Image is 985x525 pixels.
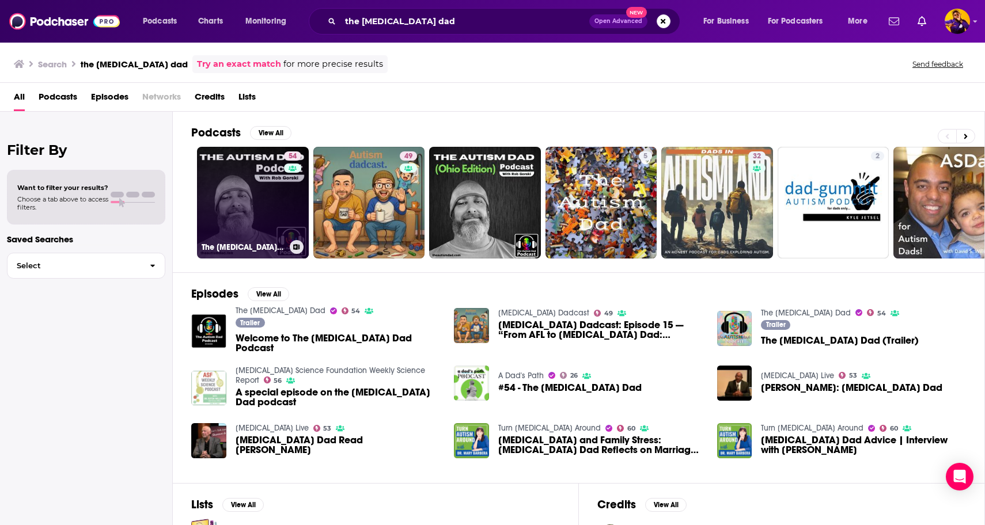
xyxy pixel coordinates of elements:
a: A special episode on the Autism Dad podcast [236,387,441,407]
span: 60 [890,426,898,431]
span: for more precise results [283,58,383,71]
a: Turn Autism Around [761,423,863,433]
button: Send feedback [909,59,967,69]
img: Autism and Family Stress: Autism Dad Reflects on Marriage & Coping with Autism [454,423,489,458]
span: Episodes [91,87,128,111]
button: open menu [695,12,763,31]
img: Autism Dad Read Jackson [191,423,226,458]
a: The Autism Dad [761,308,851,318]
span: Podcasts [143,13,177,29]
h2: Lists [191,497,213,512]
a: Autism and Family Stress: Autism Dad Reflects on Marriage & Coping with Autism [498,435,703,455]
a: The Autism Dad (Trailer) [761,336,919,345]
a: 54 [284,151,301,161]
input: Search podcasts, credits, & more... [340,12,589,31]
a: A Dad's Path [498,371,544,381]
a: Show notifications dropdown [913,12,931,31]
span: 54 [351,309,360,314]
h3: the [MEDICAL_DATA] dad [81,59,188,70]
button: open menu [135,12,192,31]
img: Autism Dadcast: Episode 15 — “From AFL to Autism Dad: Michael & Sunday’s Story” [454,308,489,343]
span: 53 [849,373,857,378]
a: 54 [342,307,361,314]
span: Welcome to The [MEDICAL_DATA] Dad Podcast [236,333,441,353]
span: A special episode on the [MEDICAL_DATA] Dad podcast [236,387,441,407]
span: 53 [323,426,331,431]
a: Autism Live [236,423,309,433]
a: Podcasts [39,87,77,111]
a: 60 [617,425,635,432]
span: New [626,7,647,18]
a: Autism Dadcast: Episode 15 — “From AFL to Autism Dad: Michael & Sunday’s Story” [498,320,703,340]
a: 54 [867,309,886,316]
a: 32 [748,151,766,161]
div: Open Intercom Messenger [946,463,973,490]
a: EpisodesView All [191,287,289,301]
a: Show notifications dropdown [884,12,904,31]
a: The Autism Dad [236,306,325,315]
a: Welcome to The Autism Dad Podcast [236,333,441,353]
span: 60 [627,426,635,431]
a: All [14,87,25,111]
a: Autism Dadcast [498,308,589,318]
h2: Podcasts [191,125,241,140]
button: View All [645,498,687,512]
span: 5 [643,151,647,162]
span: Want to filter your results? [17,184,108,192]
span: 2 [876,151,880,162]
a: Autism Dad Advice | Interview with Dr. Charles Barbera [717,423,752,458]
a: Credits [195,87,225,111]
a: CreditsView All [597,497,687,512]
span: [MEDICAL_DATA] Dad Advice | Interview with [PERSON_NAME] [761,435,966,455]
a: Charts [191,12,230,31]
a: Turn Autism Around [498,423,601,433]
img: Podchaser - Follow, Share and Rate Podcasts [9,10,120,32]
h2: Filter By [7,142,165,158]
a: 54The [MEDICAL_DATA] Dad [197,147,309,258]
img: #54 - The Autism Dad [454,366,489,401]
span: Choose a tab above to access filters. [17,195,108,211]
span: [MEDICAL_DATA] Dad Read [PERSON_NAME] [236,435,441,455]
img: George Williams: Autism Dad [717,366,752,401]
h3: The [MEDICAL_DATA] Dad [202,242,285,252]
span: Select [7,262,141,269]
a: Autism Live [761,371,834,381]
a: #54 - The Autism Dad [498,383,642,393]
span: 49 [404,151,412,162]
a: 2 [871,151,884,161]
button: Open AdvancedNew [589,14,647,28]
h2: Credits [597,497,636,512]
a: Autism Dad Advice | Interview with Dr. Charles Barbera [761,435,966,455]
a: Lists [238,87,256,111]
button: Select [7,253,165,279]
span: 32 [753,151,761,162]
a: Autism Science Foundation Weekly Science Report [236,366,425,385]
span: The [MEDICAL_DATA] Dad (Trailer) [761,336,919,345]
a: 49 [400,151,417,161]
img: The Autism Dad (Trailer) [717,311,752,346]
span: For Podcasters [768,13,823,29]
a: 49 [594,310,613,317]
a: 26 [560,372,578,379]
button: View All [250,126,291,140]
button: View All [248,287,289,301]
h2: Episodes [191,287,238,301]
a: 60 [880,425,898,432]
button: View All [222,498,264,512]
a: Try an exact match [197,58,281,71]
span: [MEDICAL_DATA] and Family Stress: [MEDICAL_DATA] Dad Reflects on Marriage & Coping with [MEDICAL_... [498,435,703,455]
span: 26 [570,373,578,378]
img: Welcome to The Autism Dad Podcast [191,314,226,349]
a: 2 [778,147,889,258]
span: Logged in as flaevbeatz [945,9,970,34]
a: 32 [661,147,773,258]
span: 56 [274,378,282,383]
img: A special episode on the Autism Dad podcast [191,371,226,406]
